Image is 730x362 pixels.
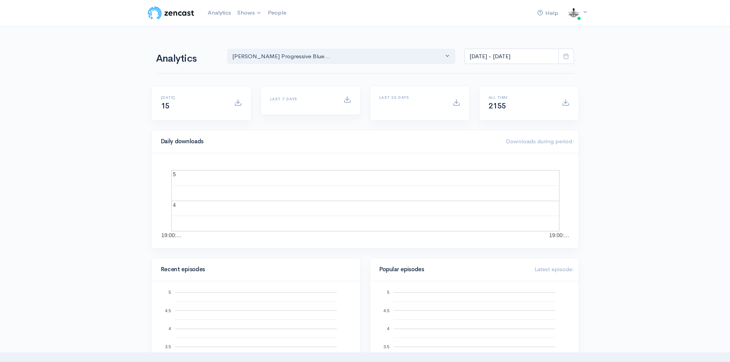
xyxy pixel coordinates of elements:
text: 5 [173,171,176,177]
h6: All time [489,95,553,100]
span: Downloads during period: [506,138,574,145]
h1: Analytics [156,53,218,64]
text: 3.5 [383,344,389,349]
text: 5 [168,290,171,295]
h4: Recent episodes [161,266,346,273]
h6: Last 7 days [270,97,334,101]
a: Analytics [205,5,234,21]
h4: Daily downloads [161,138,497,145]
a: Shows [234,5,265,21]
a: Help [534,5,561,21]
text: 4.5 [165,308,171,313]
text: 4 [168,326,171,331]
a: People [265,5,289,21]
div: [PERSON_NAME] Progressive Blue... [232,52,444,61]
iframe: gist-messenger-bubble-iframe [704,336,722,354]
h6: [DATE] [161,95,225,100]
text: 19:00:… [161,232,182,238]
text: 5 [387,290,389,295]
svg: A chart. [161,162,569,239]
input: analytics date range selector [464,49,559,64]
text: 4.5 [383,308,389,313]
text: 4 [173,202,176,208]
span: Latest episode: [535,265,574,273]
text: 19:00:… [549,232,569,238]
span: 15 [161,101,170,111]
h6: Last 30 days [379,95,443,100]
span: 2155 [489,101,506,111]
button: T Shaw's Progressive Blue... [227,49,456,64]
h4: Popular episodes [379,266,525,273]
text: 3.5 [165,344,171,349]
img: ... [566,5,581,21]
text: 4 [387,326,389,331]
img: ZenCast Logo [147,5,195,21]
